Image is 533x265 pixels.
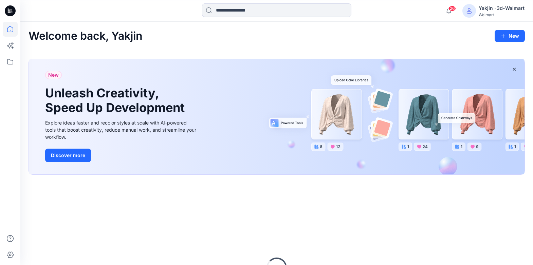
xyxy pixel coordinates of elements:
[45,149,198,162] a: Discover more
[448,6,456,11] span: 26
[45,149,91,162] button: Discover more
[466,8,472,14] svg: avatar
[495,30,525,42] button: New
[45,119,198,140] div: Explore ideas faster and recolor styles at scale with AI-powered tools that boost creativity, red...
[479,4,525,12] div: Yakjin -3d-Walmart
[45,86,188,115] h1: Unleash Creativity, Speed Up Development
[48,71,59,79] span: New
[479,12,525,17] div: Walmart
[29,30,143,42] h2: Welcome back, Yakjin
